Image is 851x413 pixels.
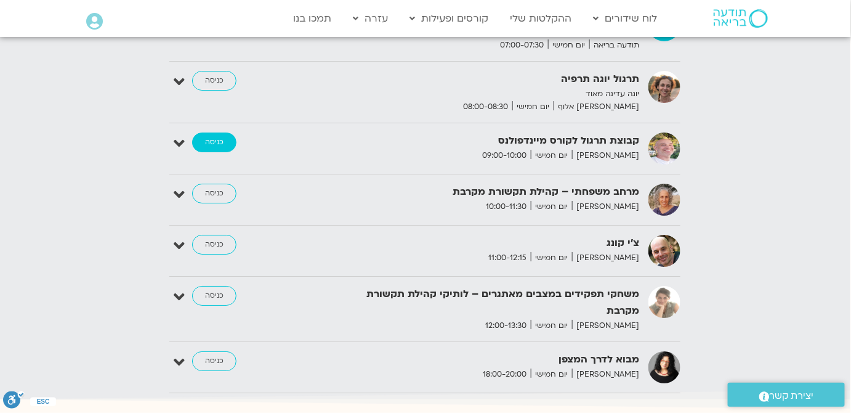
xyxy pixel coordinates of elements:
span: [PERSON_NAME] [572,149,639,162]
span: יצירת קשר [770,388,814,404]
a: כניסה [192,133,236,152]
a: לוח שידורים [587,7,664,30]
a: כניסה [192,71,236,91]
a: כניסה [192,351,236,371]
a: עזרה [347,7,395,30]
strong: משחקי תפקידים במצבים מאתגרים – לותיקי קהילת תקשורת מקרבת [337,286,639,319]
span: [PERSON_NAME] [572,319,639,332]
a: קורסים ופעילות [404,7,495,30]
a: ההקלטות שלי [504,7,578,30]
span: יום חמישי [531,368,572,381]
span: [PERSON_NAME] אלוף [554,100,639,113]
strong: קבוצת תרגול לקורס מיינדפולנס [337,133,639,149]
a: תמכו בנו [288,7,338,30]
span: [PERSON_NAME] [572,251,639,264]
img: תודעה בריאה [714,9,768,28]
span: יום חמישי [531,149,572,162]
span: 18:00-20:00 [478,368,531,381]
strong: מרחב משפחתי – קהילת תקשורת מקרבת [337,184,639,200]
strong: מבוא לדרך המצפן [337,351,639,368]
p: יוגה עדינה מאוד [337,88,639,100]
span: 11:00-12:15 [484,251,531,264]
span: יום חמישי [531,319,572,332]
span: [PERSON_NAME] [572,368,639,381]
span: 10:00-11:30 [482,200,531,213]
a: יצירת קשר [728,383,845,407]
span: 09:00-10:00 [478,149,531,162]
span: יום חמישי [531,200,572,213]
span: 07:00-07:30 [496,39,548,52]
a: כניסה [192,235,236,255]
span: [PERSON_NAME] [572,200,639,213]
span: 08:00-08:30 [459,100,512,113]
span: יום חמישי [512,100,554,113]
span: תודעה בריאה [589,39,639,52]
strong: תרגול יוגה תרפיה [337,71,639,88]
span: 12:00-13:30 [481,319,531,332]
strong: צ'י קונג [337,235,639,251]
span: יום חמישי [548,39,589,52]
a: כניסה [192,286,236,306]
a: כניסה [192,184,236,203]
span: יום חמישי [531,251,572,264]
